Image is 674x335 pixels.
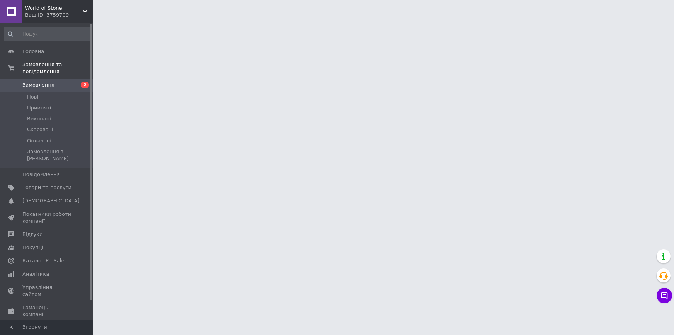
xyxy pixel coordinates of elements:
[22,82,54,89] span: Замовлення
[27,148,90,162] span: Замовлення з [PERSON_NAME]
[22,184,71,191] span: Товари та послуги
[27,126,53,133] span: Скасовані
[22,244,43,251] span: Покупці
[4,27,91,41] input: Пошук
[22,211,71,225] span: Показники роботи компанії
[27,137,51,144] span: Оплачені
[22,197,80,204] span: [DEMOGRAPHIC_DATA]
[27,104,51,111] span: Прийняті
[27,94,38,101] span: Нові
[22,61,93,75] span: Замовлення та повідомлення
[22,284,71,298] span: Управління сайтом
[22,304,71,318] span: Гаманець компанії
[22,171,60,178] span: Повідомлення
[27,115,51,122] span: Виконані
[657,288,672,303] button: Чат з покупцем
[22,257,64,264] span: Каталог ProSale
[22,48,44,55] span: Головна
[22,231,42,238] span: Відгуки
[81,82,89,88] span: 2
[25,12,93,19] div: Ваш ID: 3759709
[22,271,49,278] span: Аналітика
[25,5,83,12] span: World of Stone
